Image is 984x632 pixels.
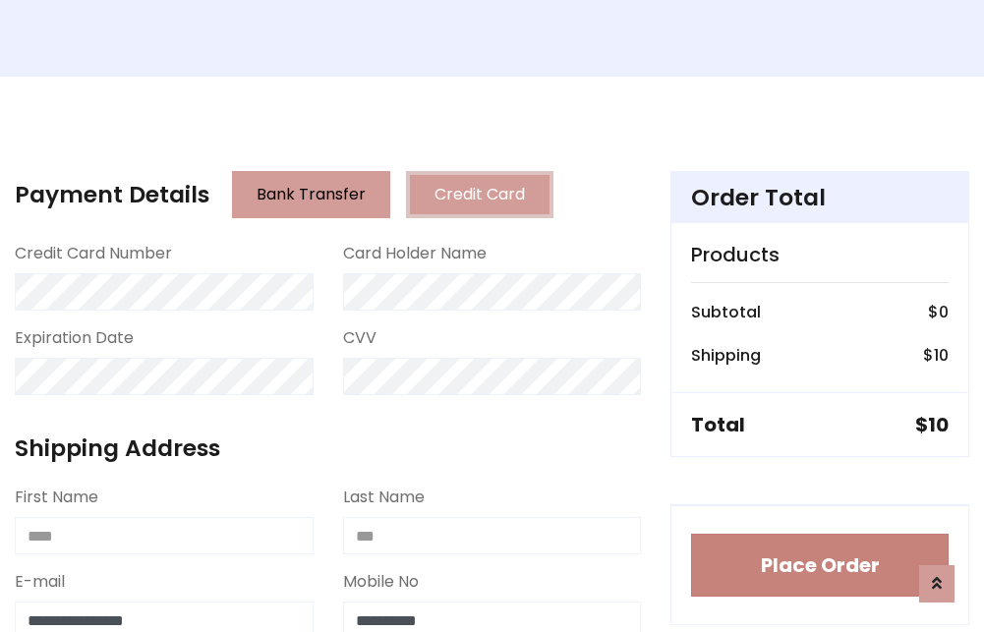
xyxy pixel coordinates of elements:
[15,486,98,509] label: First Name
[691,413,745,436] h5: Total
[691,243,949,266] h5: Products
[928,411,949,438] span: 10
[15,570,65,594] label: E-mail
[915,413,949,436] h5: $
[923,346,949,365] h6: $
[232,171,390,218] button: Bank Transfer
[15,326,134,350] label: Expiration Date
[15,181,209,208] h4: Payment Details
[691,184,949,211] h4: Order Total
[934,344,949,367] span: 10
[343,326,376,350] label: CVV
[343,486,425,509] label: Last Name
[691,534,949,597] button: Place Order
[691,303,761,321] h6: Subtotal
[928,303,949,321] h6: $
[939,301,949,323] span: 0
[15,434,641,462] h4: Shipping Address
[343,242,487,265] label: Card Holder Name
[406,171,553,218] button: Credit Card
[15,242,172,265] label: Credit Card Number
[691,346,761,365] h6: Shipping
[343,570,419,594] label: Mobile No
